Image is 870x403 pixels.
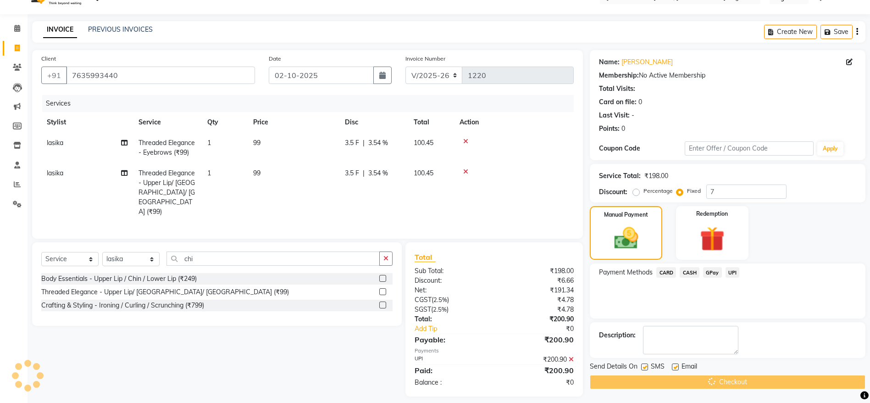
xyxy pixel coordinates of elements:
input: Enter Offer / Coupon Code [685,141,813,156]
span: | [363,168,365,178]
div: Sub Total: [408,266,494,276]
span: Payment Methods [599,268,653,277]
div: Payable: [408,334,494,345]
button: Create New [764,25,817,39]
div: Paid: [408,365,494,376]
div: 0 [621,124,625,134]
div: Discount: [599,187,627,197]
span: Threaded Elegance - Eyebrows (₹99) [139,139,195,157]
input: Search or Scan [166,252,380,266]
button: Apply [817,142,843,156]
span: 3.54 % [368,168,388,178]
div: Services [42,95,581,112]
th: Total [408,112,454,133]
label: Manual Payment [604,211,648,219]
span: Threaded Elegance - Upper Lip/ [GEOGRAPHIC_DATA]/ [GEOGRAPHIC_DATA] (₹99) [139,169,195,216]
span: 3.5 F [345,168,359,178]
div: Payments [415,347,574,355]
th: Stylist [41,112,133,133]
span: lasika [47,139,63,147]
button: +91 [41,67,67,84]
div: ₹200.90 [494,355,581,364]
th: Qty [202,112,248,133]
span: 100.45 [414,169,433,177]
span: | [363,138,365,148]
th: Service [133,112,202,133]
div: ₹4.78 [494,305,581,314]
div: ₹200.90 [494,314,581,324]
div: Total: [408,314,494,324]
span: Send Details On [590,362,637,373]
div: ( ) [408,305,494,314]
input: Search by Name/Mobile/Email/Code [66,67,255,84]
a: PREVIOUS INVOICES [88,25,153,34]
div: No Active Membership [599,71,856,80]
div: 0 [638,97,642,107]
div: Card on file: [599,97,637,107]
div: ₹0 [509,324,581,334]
img: _gift.svg [692,224,732,254]
div: Discount: [408,276,494,285]
div: Name: [599,57,620,67]
th: Disc [339,112,408,133]
div: ₹191.34 [494,285,581,295]
span: 3.54 % [368,138,388,148]
span: UPI [726,267,740,278]
span: Email [682,362,697,373]
div: Balance : [408,378,494,387]
span: GPay [703,267,722,278]
label: Percentage [643,187,673,195]
div: ( ) [408,295,494,305]
th: Action [454,112,574,133]
div: Description: [599,330,636,340]
div: Points: [599,124,620,134]
span: lasika [47,169,63,177]
label: Date [269,55,281,63]
span: SMS [651,362,665,373]
div: ₹4.78 [494,295,581,305]
span: 1 [207,169,211,177]
span: 99 [253,169,260,177]
span: CARD [656,267,676,278]
div: Body Essentials - Upper Lip / Chin / Lower Lip (₹249) [41,274,197,284]
div: - [632,111,634,120]
span: 2.5% [433,306,447,313]
span: 100.45 [414,139,433,147]
label: Fixed [687,187,701,195]
div: Total Visits: [599,84,635,94]
a: Add Tip [408,324,509,334]
div: ₹6.66 [494,276,581,285]
div: UPI [408,355,494,364]
label: Redemption [696,210,728,218]
div: Crafting & Styling - Ironing / Curling / Scrunching (₹799) [41,301,204,310]
div: Coupon Code [599,144,685,153]
span: 1 [207,139,211,147]
div: Membership: [599,71,639,80]
span: Total [415,252,436,262]
img: _cash.svg [607,224,646,252]
div: Last Visit: [599,111,630,120]
button: Save [820,25,853,39]
div: ₹198.00 [494,266,581,276]
div: Net: [408,285,494,295]
a: [PERSON_NAME] [621,57,673,67]
span: 99 [253,139,260,147]
a: INVOICE [43,22,77,38]
div: ₹200.90 [494,334,581,345]
div: ₹200.90 [494,365,581,376]
label: Invoice Number [405,55,445,63]
div: ₹0 [494,378,581,387]
label: Client [41,55,56,63]
span: CGST [415,296,432,304]
th: Price [248,112,339,133]
span: SGST [415,305,431,313]
div: ₹198.00 [644,171,668,181]
div: Threaded Elegance - Upper Lip/ [GEOGRAPHIC_DATA]/ [GEOGRAPHIC_DATA] (₹99) [41,287,289,297]
span: 3.5 F [345,138,359,148]
span: CASH [680,267,699,278]
span: 2.5% [433,296,447,303]
div: Service Total: [599,171,641,181]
